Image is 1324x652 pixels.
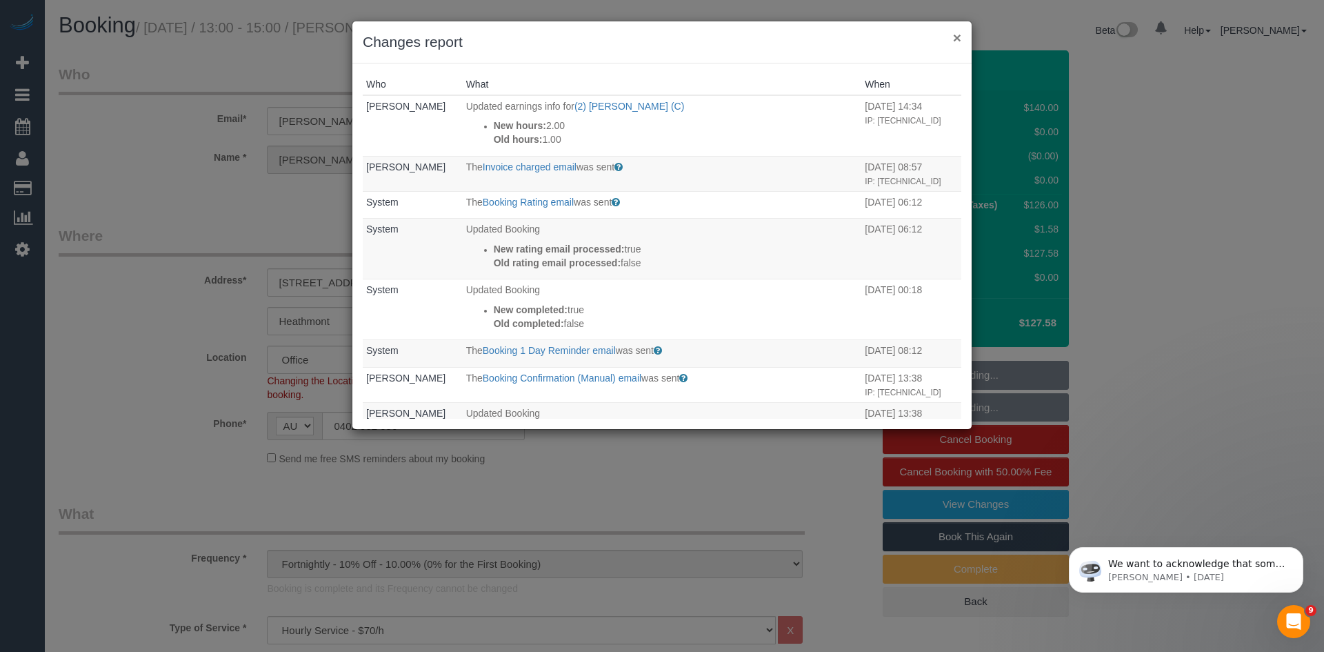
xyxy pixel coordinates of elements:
td: When [861,95,961,156]
a: Booking Confirmation (Manual) email [483,373,641,384]
a: System [366,197,399,208]
strong: Old rating email processed: [494,257,621,268]
p: Message from Ellie, sent 5d ago [60,53,238,66]
strong: New hours: [494,120,546,131]
p: true [494,242,859,256]
p: 2.00 [494,119,859,132]
small: IP: [TECHNICAL_ID] [865,388,941,397]
h3: Changes report [363,32,961,52]
a: [PERSON_NAME] [366,161,445,172]
td: Who [363,402,463,463]
a: Booking 1 Day Reminder email [483,345,616,356]
td: When [861,219,961,279]
td: Who [363,191,463,219]
td: Who [363,340,463,368]
small: IP: [TECHNICAL_ID] [865,177,941,186]
span: Updated Booking [466,224,540,235]
a: System [366,345,399,356]
p: false [494,256,859,270]
td: What [463,367,862,402]
span: was sent [616,345,654,356]
td: What [463,219,862,279]
td: What [463,191,862,219]
p: false [494,317,859,330]
td: What [463,279,862,340]
td: Who [363,367,463,402]
th: What [463,74,862,95]
td: What [463,402,862,463]
a: [PERSON_NAME] [366,101,445,112]
td: Who [363,279,463,340]
iframe: Intercom live chat [1277,605,1310,638]
th: When [861,74,961,95]
td: Who [363,95,463,156]
td: Who [363,219,463,279]
a: System [366,284,399,295]
td: Who [363,156,463,191]
strong: Old hours: [494,134,543,145]
span: We want to acknowledge that some users may be experiencing lag or slower performance in our softw... [60,40,237,229]
td: When [861,340,961,368]
span: was sent [574,197,612,208]
td: When [861,402,961,463]
td: What [463,156,862,191]
span: The [466,373,483,384]
span: Updated Booking [466,284,540,295]
p: true [494,303,859,317]
span: Updated earnings info for [466,101,574,112]
th: Who [363,74,463,95]
a: System [366,224,399,235]
span: 9 [1305,605,1316,616]
a: [PERSON_NAME] [366,408,445,419]
button: × [953,30,961,45]
span: The [466,197,483,208]
small: IP: [TECHNICAL_ID] [865,116,941,126]
a: Invoice charged email [483,161,576,172]
td: What [463,340,862,368]
a: [PERSON_NAME] [366,373,445,384]
strong: Old completed: [494,318,564,329]
sui-modal: Changes report [352,21,972,429]
span: was sent [576,161,614,172]
strong: New rating email processed: [494,244,625,255]
span: The [466,161,483,172]
td: What [463,95,862,156]
a: (2) [PERSON_NAME] (C) [574,101,684,112]
strong: New completed: [494,304,568,315]
a: Booking Rating email [483,197,574,208]
td: When [861,279,961,340]
iframe: Intercom notifications message [1048,518,1324,615]
p: 1.00 [494,132,859,146]
td: When [861,367,961,402]
span: The [466,345,483,356]
td: When [861,191,961,219]
span: Updated Booking [466,408,540,419]
td: When [861,156,961,191]
span: was sent [641,373,679,384]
